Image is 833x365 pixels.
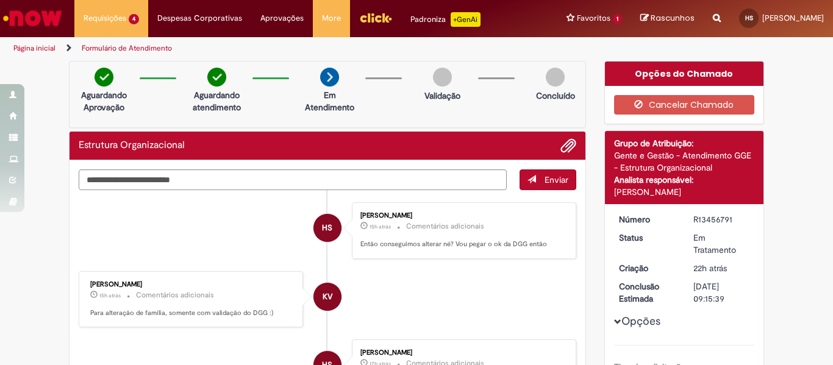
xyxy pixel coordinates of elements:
span: 15h atrás [370,223,391,230]
small: Comentários adicionais [406,221,484,232]
img: img-circle-grey.png [546,68,565,87]
a: Página inicial [13,43,55,53]
span: Requisições [84,12,126,24]
ul: Trilhas de página [9,37,546,60]
h2: Estrutura Organizacional Histórico de tíquete [79,140,185,151]
img: arrow-next.png [320,68,339,87]
p: Aguardando Aprovação [74,89,134,113]
div: [DATE] 09:15:39 [693,280,750,305]
div: Opções do Chamado [605,62,764,86]
div: 28/08/2025 10:45:09 [693,262,750,274]
span: HS [745,14,753,22]
div: [PERSON_NAME] [360,349,563,356]
div: Em Tratamento [693,232,750,256]
span: Aprovações [260,12,304,24]
div: Grupo de Atribuição: [614,137,755,149]
a: Rascunhos [640,13,695,24]
img: check-circle-green.png [207,68,226,87]
dt: Criação [610,262,685,274]
button: Enviar [520,169,576,190]
span: Enviar [545,174,568,185]
p: Em Atendimento [300,89,359,113]
img: ServiceNow [1,6,64,30]
span: More [322,12,341,24]
img: click_logo_yellow_360x200.png [359,9,392,27]
dt: Conclusão Estimada [610,280,685,305]
time: 28/08/2025 17:44:51 [370,223,391,230]
p: +GenAi [451,12,481,27]
small: Comentários adicionais [136,290,214,300]
span: KV [323,282,332,311]
p: Aguardando atendimento [187,89,246,113]
div: [PERSON_NAME] [90,281,293,288]
p: Então conseguimos alterar né? Vou pegar o ok da DGG então [360,239,563,249]
div: Analista responsável: [614,174,755,186]
div: Gente e Gestão - Atendimento GGE - Estrutura Organizacional [614,149,755,174]
textarea: Digite sua mensagem aqui... [79,169,507,190]
div: R13456791 [693,213,750,225]
time: 28/08/2025 17:40:17 [99,292,121,299]
p: Concluído [536,90,575,102]
div: [PERSON_NAME] [614,186,755,198]
span: Favoritos [577,12,610,24]
span: Despesas Corporativas [157,12,242,24]
dt: Status [610,232,685,244]
button: Cancelar Chamado [614,95,755,115]
p: Para alteração de família, somente com validação do DGG :) [90,308,293,318]
dt: Número [610,213,685,225]
span: 4 [129,14,139,24]
a: Formulário de Atendimento [82,43,172,53]
span: HS [322,213,332,243]
span: 22h atrás [693,263,727,274]
div: Padroniza [410,12,481,27]
span: 15h atrás [99,292,121,299]
img: check-circle-green.png [95,68,113,87]
div: [PERSON_NAME] [360,212,563,219]
img: img-circle-grey.png [433,68,452,87]
button: Adicionar anexos [560,138,576,154]
p: Validação [424,90,460,102]
span: [PERSON_NAME] [762,13,824,23]
span: Rascunhos [651,12,695,24]
div: Hallana Costa De Souza [313,214,341,242]
span: 1 [613,14,622,24]
div: Karine Vieira [313,283,341,311]
time: 28/08/2025 10:45:09 [693,263,727,274]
